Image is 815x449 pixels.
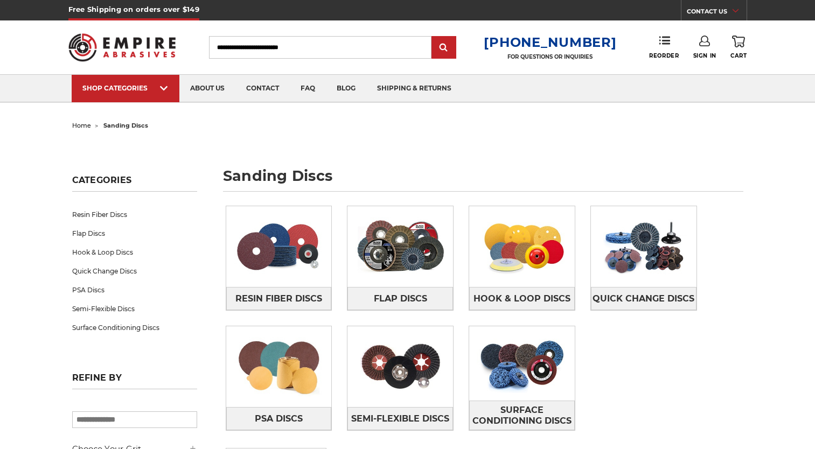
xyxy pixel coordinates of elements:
[347,329,453,404] img: Semi-Flexible Discs
[72,122,91,129] a: home
[366,75,462,102] a: shipping & returns
[255,410,303,428] span: PSA Discs
[226,329,332,404] img: PSA Discs
[72,373,197,389] h5: Refine by
[235,290,322,308] span: Resin Fiber Discs
[223,169,743,192] h1: sanding discs
[235,75,290,102] a: contact
[649,52,679,59] span: Reorder
[72,175,197,192] h5: Categories
[469,209,575,284] img: Hook & Loop Discs
[730,36,747,59] a: Cart
[433,37,455,59] input: Submit
[469,287,575,310] a: Hook & Loop Discs
[72,299,197,318] a: Semi-Flexible Discs
[326,75,366,102] a: blog
[347,287,453,310] a: Flap Discs
[469,326,575,401] img: Surface Conditioning Discs
[593,290,694,308] span: Quick Change Discs
[103,122,148,129] span: sanding discs
[374,290,427,308] span: Flap Discs
[649,36,679,59] a: Reorder
[72,280,197,299] a: PSA Discs
[351,410,449,428] span: Semi-Flexible Discs
[72,262,197,280] a: Quick Change Discs
[730,52,747,59] span: Cart
[72,224,197,243] a: Flap Discs
[484,34,616,50] a: [PHONE_NUMBER]
[68,26,176,68] img: Empire Abrasives
[687,5,747,20] a: CONTACT US
[226,287,332,310] a: Resin Fiber Discs
[469,401,575,430] a: Surface Conditioning Discs
[473,290,570,308] span: Hook & Loop Discs
[347,407,453,430] a: Semi-Flexible Discs
[347,209,453,284] img: Flap Discs
[226,407,332,430] a: PSA Discs
[290,75,326,102] a: faq
[470,401,574,430] span: Surface Conditioning Discs
[72,243,197,262] a: Hook & Loop Discs
[484,53,616,60] p: FOR QUESTIONS OR INQUIRIES
[72,318,197,337] a: Surface Conditioning Discs
[179,75,235,102] a: about us
[591,287,696,310] a: Quick Change Discs
[693,52,716,59] span: Sign In
[591,209,696,284] img: Quick Change Discs
[72,205,197,224] a: Resin Fiber Discs
[82,84,169,92] div: SHOP CATEGORIES
[226,209,332,284] img: Resin Fiber Discs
